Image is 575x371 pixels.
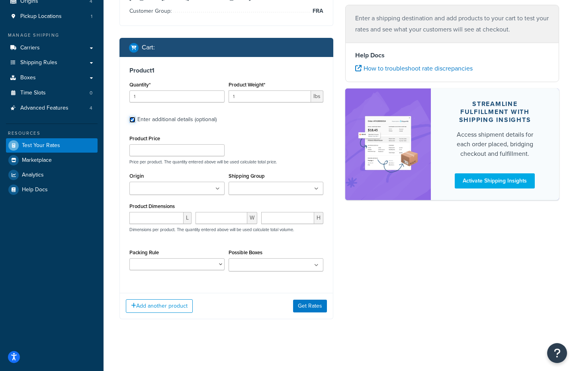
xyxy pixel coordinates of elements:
[229,249,262,255] label: Possible Boxes
[129,7,174,15] span: Customer Group:
[357,100,419,188] img: feature-image-si-e24932ea9b9fcd0ff835db86be1ff8d589347e8876e1638d903ea230a36726be.png
[20,75,36,81] span: Boxes
[455,173,535,188] a: Activate Shipping Insights
[129,173,144,179] label: Origin
[20,45,40,51] span: Carriers
[20,105,68,112] span: Advanced Features
[450,130,540,159] div: Access shipment details for each order placed, bridging checkout and fulfillment.
[229,173,265,179] label: Shipping Group
[22,157,52,164] span: Marketplace
[229,82,265,88] label: Product Weight*
[6,9,98,24] li: Pickup Locations
[129,135,160,141] label: Product Price
[20,90,46,96] span: Time Slots
[22,142,60,149] span: Test Your Rates
[6,9,98,24] a: Pickup Locations1
[129,67,323,75] h3: Product 1
[6,183,98,197] a: Help Docs
[6,55,98,70] a: Shipping Rules
[127,159,325,165] p: Price per product. The quantity entered above will be used calculate total price.
[355,13,549,35] p: Enter a shipping destination and add products to your cart to test your rates and see what your c...
[293,300,327,312] button: Get Rates
[129,203,175,209] label: Product Dimensions
[129,249,159,255] label: Packing Rule
[90,90,92,96] span: 0
[6,86,98,100] a: Time Slots0
[6,86,98,100] li: Time Slots
[184,212,192,224] span: L
[6,41,98,55] a: Carriers
[6,130,98,137] div: Resources
[450,100,540,124] div: Streamline Fulfillment with Shipping Insights
[22,186,48,193] span: Help Docs
[91,13,92,20] span: 1
[90,105,92,112] span: 4
[20,59,57,66] span: Shipping Rules
[547,343,567,363] button: Open Resource Center
[137,114,217,125] div: Enter additional details (optional)
[314,212,323,224] span: H
[355,51,549,60] h4: Help Docs
[126,299,193,313] button: Add another product
[6,153,98,167] a: Marketplace
[311,6,323,16] span: FRA
[6,101,98,116] li: Advanced Features
[355,64,473,73] a: How to troubleshoot rate discrepancies
[6,101,98,116] a: Advanced Features4
[20,13,62,20] span: Pickup Locations
[129,117,135,123] input: Enter additional details (optional)
[129,90,225,102] input: 0
[6,168,98,182] a: Analytics
[6,32,98,39] div: Manage Shipping
[22,172,44,179] span: Analytics
[311,90,323,102] span: lbs
[129,82,151,88] label: Quantity*
[6,138,98,153] a: Test Your Rates
[142,44,155,51] h2: Cart :
[127,227,294,232] p: Dimensions per product. The quantity entered above will be used calculate total volume.
[6,71,98,85] a: Boxes
[229,90,311,102] input: 0.00
[247,212,257,224] span: W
